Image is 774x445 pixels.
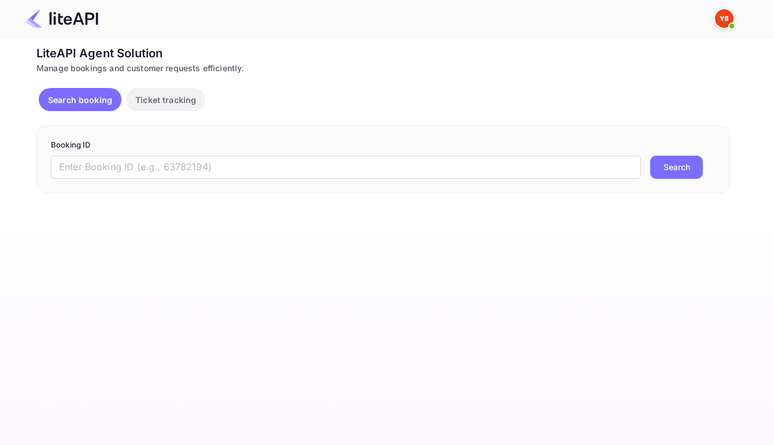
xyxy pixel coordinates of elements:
[51,139,716,151] p: Booking ID
[650,156,703,179] button: Search
[135,94,196,106] p: Ticket tracking
[715,9,734,28] img: Yandex Support
[36,62,731,74] div: Manage bookings and customer requests efficiently.
[51,156,641,179] input: Enter Booking ID (e.g., 63782194)
[48,94,112,106] p: Search booking
[25,9,98,28] img: LiteAPI Logo
[36,45,731,62] div: LiteAPI Agent Solution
